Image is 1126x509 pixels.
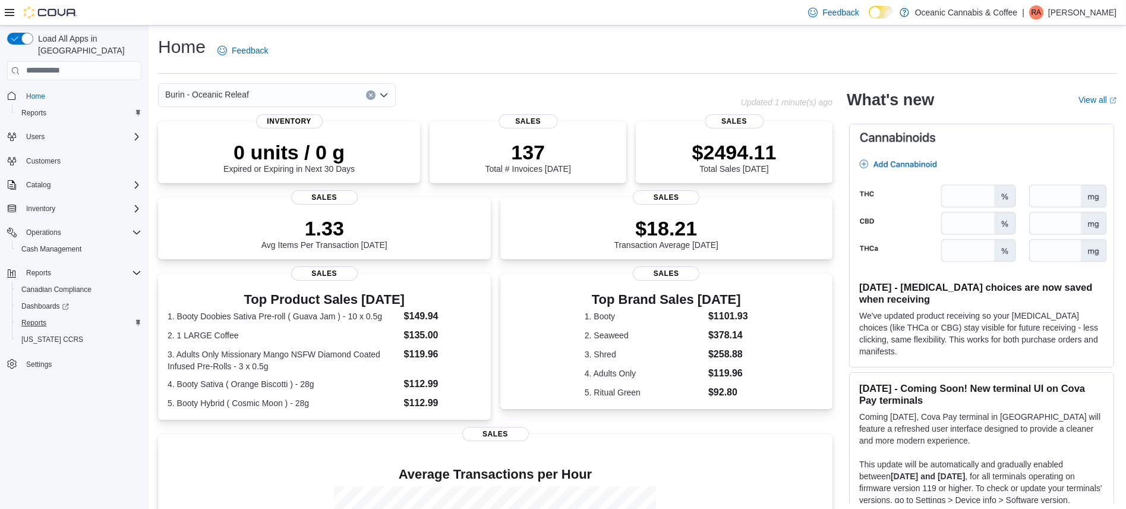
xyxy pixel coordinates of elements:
button: [US_STATE] CCRS [12,331,146,348]
a: Customers [21,154,65,168]
span: [US_STATE] CCRS [21,335,83,344]
h3: [DATE] - Coming Soon! New terminal UI on Cova Pay terminals [859,382,1104,406]
dt: 5. Ritual Green [585,387,704,398]
span: Reports [21,108,46,118]
dd: $258.88 [708,347,748,362]
span: Home [26,92,45,101]
dt: 1. Booty Doobies Sativa Pre-roll ( Guava Jam ) - 10 x 0.5g [168,310,399,322]
p: Coming [DATE], Cova Pay terminal in [GEOGRAPHIC_DATA] will feature a refreshed user interface des... [859,411,1104,447]
span: Reports [21,318,46,328]
a: View allExternal link [1078,95,1116,105]
span: Sales [633,190,699,205]
div: Total # Invoices [DATE] [485,140,570,174]
dt: 2. Seaweed [585,329,704,341]
span: Load All Apps in [GEOGRAPHIC_DATA] [33,33,141,56]
svg: External link [1109,97,1116,104]
span: Canadian Compliance [17,282,141,297]
span: Settings [26,360,52,369]
a: Feedback [803,1,863,24]
p: We've updated product receiving so your [MEDICAL_DATA] choices (like THCa or CBG) stay visible fo... [859,310,1104,357]
h3: [DATE] - [MEDICAL_DATA] choices are now saved when receiving [859,281,1104,305]
span: Customers [21,153,141,168]
p: Updated 1 minute(s) ago [741,98,832,107]
p: 137 [485,140,570,164]
dt: 4. Adults Only [585,367,704,379]
span: Sales [462,427,529,441]
a: Dashboards [12,298,146,315]
a: Settings [21,357,56,372]
dd: $92.80 [708,385,748,400]
a: Feedback [213,39,273,62]
button: Operations [21,225,66,240]
span: Canadian Compliance [21,285,92,294]
span: Inventory [21,202,141,216]
span: Operations [21,225,141,240]
button: Open list of options [379,90,389,100]
p: 0 units / 0 g [223,140,355,164]
span: Settings [21,356,141,371]
dt: 3. Shred [585,348,704,360]
button: Canadian Compliance [12,281,146,298]
dt: 3. Adults Only Missionary Mango NSFW Diamond Coated Infused Pre-Rolls - 3 x 0.5g [168,348,399,372]
span: Burin - Oceanic Releaf [165,87,249,102]
div: Rhea Acob [1029,5,1043,20]
span: Washington CCRS [17,332,141,347]
a: Dashboards [17,299,74,313]
h3: Top Brand Sales [DATE] [585,293,748,307]
span: Reports [17,106,141,120]
button: Inventory [2,200,146,217]
p: $18.21 [614,216,718,240]
span: Sales [633,266,699,281]
span: Cash Management [17,242,141,256]
span: Users [26,132,45,142]
span: Sales [291,190,358,205]
dd: $378.14 [708,328,748,343]
dd: $112.99 [404,377,481,391]
span: Sales [291,266,358,281]
p: 1.33 [261,216,387,240]
h4: Average Transactions per Hour [168,467,823,482]
button: Reports [12,315,146,331]
span: Sales [705,114,764,128]
span: Home [21,89,141,103]
dd: $1101.93 [708,309,748,323]
button: Home [2,87,146,105]
span: Inventory [26,204,55,213]
h1: Home [158,35,206,59]
p: [PERSON_NAME] [1048,5,1116,20]
dd: $119.96 [404,347,481,362]
p: $2494.11 [692,140,777,164]
nav: Complex example [7,83,141,404]
span: Sales [499,114,557,128]
div: Transaction Average [DATE] [614,216,718,250]
button: Users [21,130,49,144]
span: Catalog [26,180,51,190]
dt: 1. Booty [585,310,704,322]
button: Catalog [21,178,55,192]
span: Dark Mode [869,18,869,19]
div: Total Sales [DATE] [692,140,777,174]
span: Users [21,130,141,144]
dt: 2. 1 LARGE Coffee [168,329,399,341]
h2: What's new [847,90,934,109]
span: Cash Management [21,244,81,254]
button: Catalog [2,177,146,193]
p: | [1022,5,1024,20]
div: Expired or Expiring in Next 30 Days [223,140,355,174]
span: Dashboards [21,301,69,311]
dd: $135.00 [404,328,481,343]
button: Settings [2,355,146,372]
span: Dashboards [17,299,141,313]
a: Reports [17,106,51,120]
input: Dark Mode [869,6,894,18]
a: Reports [17,316,51,330]
a: [US_STATE] CCRS [17,332,88,347]
p: This update will be automatically and gradually enabled between , for all terminals operating on ... [859,458,1104,506]
div: Avg Items Per Transaction [DATE] [261,216,387,250]
a: Cash Management [17,242,86,256]
dd: $119.96 [708,366,748,381]
button: Cash Management [12,241,146,257]
span: Reports [21,266,141,280]
span: Customers [26,156,61,166]
button: Clear input [366,90,376,100]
